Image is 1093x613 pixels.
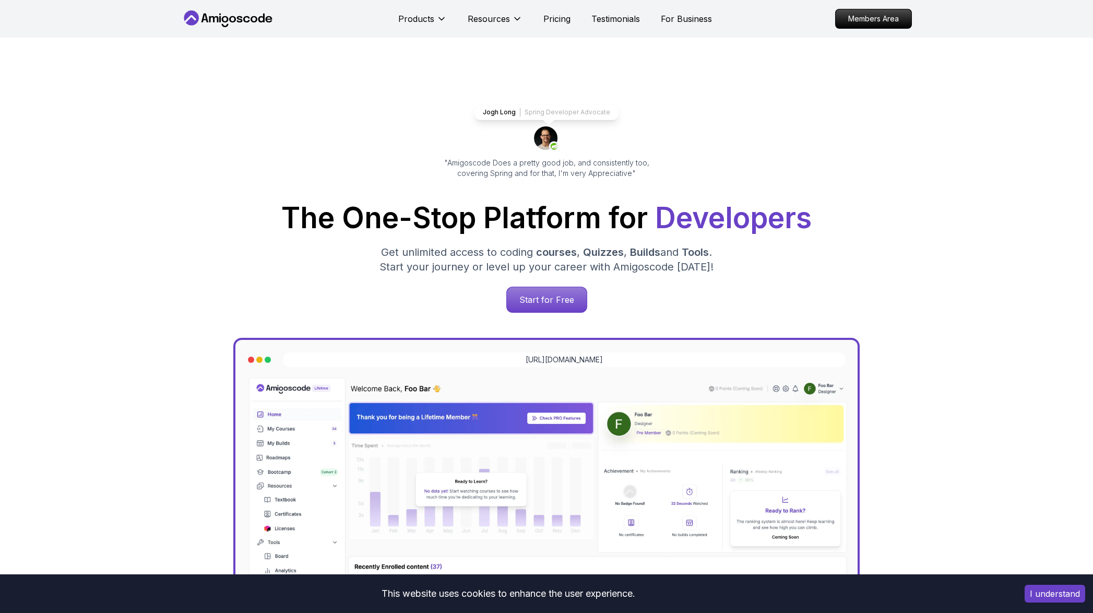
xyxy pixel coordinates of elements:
span: Quizzes [583,246,624,258]
button: Resources [468,13,522,33]
button: Accept cookies [1025,585,1085,603]
p: Start for Free [507,287,587,312]
button: Products [398,13,447,33]
span: Builds [630,246,660,258]
h1: The One-Stop Platform for [189,204,904,232]
p: Jogh Long [483,108,516,116]
p: Get unlimited access to coding , , and . Start your journey or level up your career with Amigosco... [371,245,722,274]
p: Members Area [836,9,911,28]
a: Start for Free [506,287,587,313]
img: josh long [534,126,559,151]
a: Pricing [543,13,571,25]
iframe: chat widget [895,349,1083,566]
p: "Amigoscode Does a pretty good job, and consistently too, covering Spring and for that, I'm very ... [430,158,663,179]
span: courses [536,246,577,258]
a: Members Area [835,9,912,29]
span: Developers [655,201,812,235]
iframe: chat widget [1049,571,1083,603]
span: Tools [682,246,709,258]
div: This website uses cookies to enhance the user experience. [8,582,1009,605]
p: Resources [468,13,510,25]
a: [URL][DOMAIN_NAME] [526,355,603,365]
p: Products [398,13,434,25]
p: Spring Developer Advocate [525,108,610,116]
a: For Business [661,13,712,25]
a: Testimonials [591,13,640,25]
